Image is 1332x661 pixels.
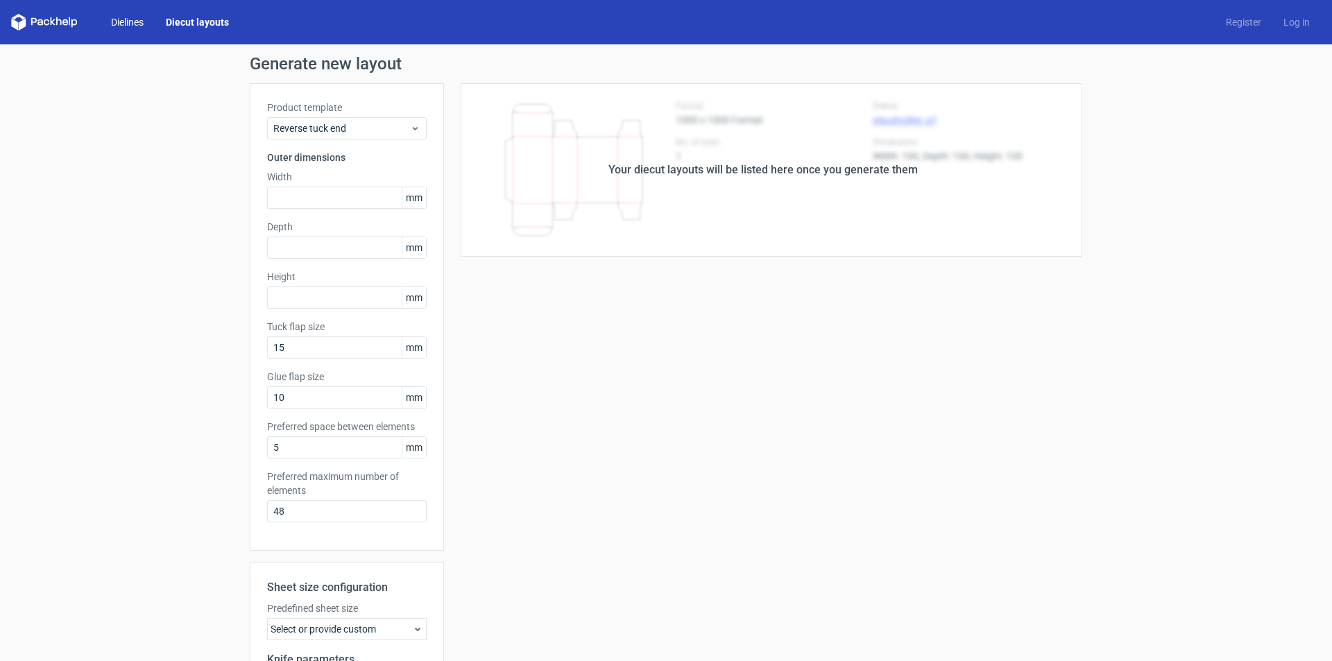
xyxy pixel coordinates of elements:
label: Preferred maximum number of elements [267,470,427,497]
label: Glue flap size [267,370,427,384]
span: mm [402,287,426,308]
label: Height [267,270,427,284]
label: Preferred space between elements [267,420,427,433]
span: Reverse tuck end [273,121,410,135]
h3: Outer dimensions [267,151,427,164]
a: Log in [1272,15,1321,29]
label: Predefined sheet size [267,601,427,615]
label: Tuck flap size [267,320,427,334]
h1: Generate new layout [250,55,1082,72]
label: Depth [267,220,427,234]
div: Select or provide custom [267,618,427,640]
a: Register [1215,15,1272,29]
label: Width [267,170,427,184]
span: mm [402,237,426,258]
span: mm [402,187,426,208]
a: Dielines [100,15,155,29]
label: Product template [267,101,427,114]
div: Your diecut layouts will be listed here once you generate them [608,162,918,178]
h2: Sheet size configuration [267,579,427,596]
span: mm [402,437,426,458]
span: mm [402,387,426,408]
a: Diecut layouts [155,15,240,29]
span: mm [402,337,426,358]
